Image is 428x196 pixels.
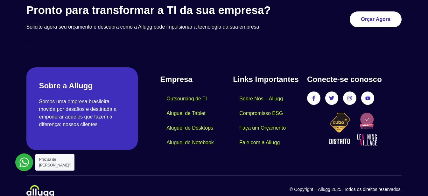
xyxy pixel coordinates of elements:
[39,80,125,91] h2: Sobre a Allugg
[160,106,212,121] a: Aluguel de Tablet
[39,157,71,167] span: Precisa de [PERSON_NAME]?
[160,91,233,150] nav: Menu
[160,135,220,150] a: Aluguel de Notebook
[233,135,286,150] a: Fale com a Allugg
[233,106,289,121] a: Compromisso ESG
[233,121,292,135] a: Faça um Orçamento
[26,3,300,17] h3: Pronto para transformar a TI da sua empresa?
[350,11,402,27] a: Orçar Agora
[160,74,233,85] h4: Empresa
[233,91,301,150] nav: Menu
[26,23,300,31] p: Solicite agora seu orçamento e descubra como a Allugg pode impulsionar a tecnologia da sua empresa
[39,98,125,128] p: Somos uma empresa brasileira movida por desafios e destinada a empoderar aqueles que fazem a dife...
[160,91,213,106] a: Outsourcing de TI
[361,17,390,22] span: Orçar Agora
[313,115,428,196] iframe: Chat Widget
[160,121,220,135] a: Aluguel de Desktops
[214,186,402,193] p: © Copyright – Allugg 2025. Todos os direitos reservados.
[233,91,289,106] a: Sobre Nós – Allugg
[307,74,402,85] h4: Conecte-se conosco
[233,74,301,85] h4: Links Importantes
[313,115,428,196] div: Widget de chat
